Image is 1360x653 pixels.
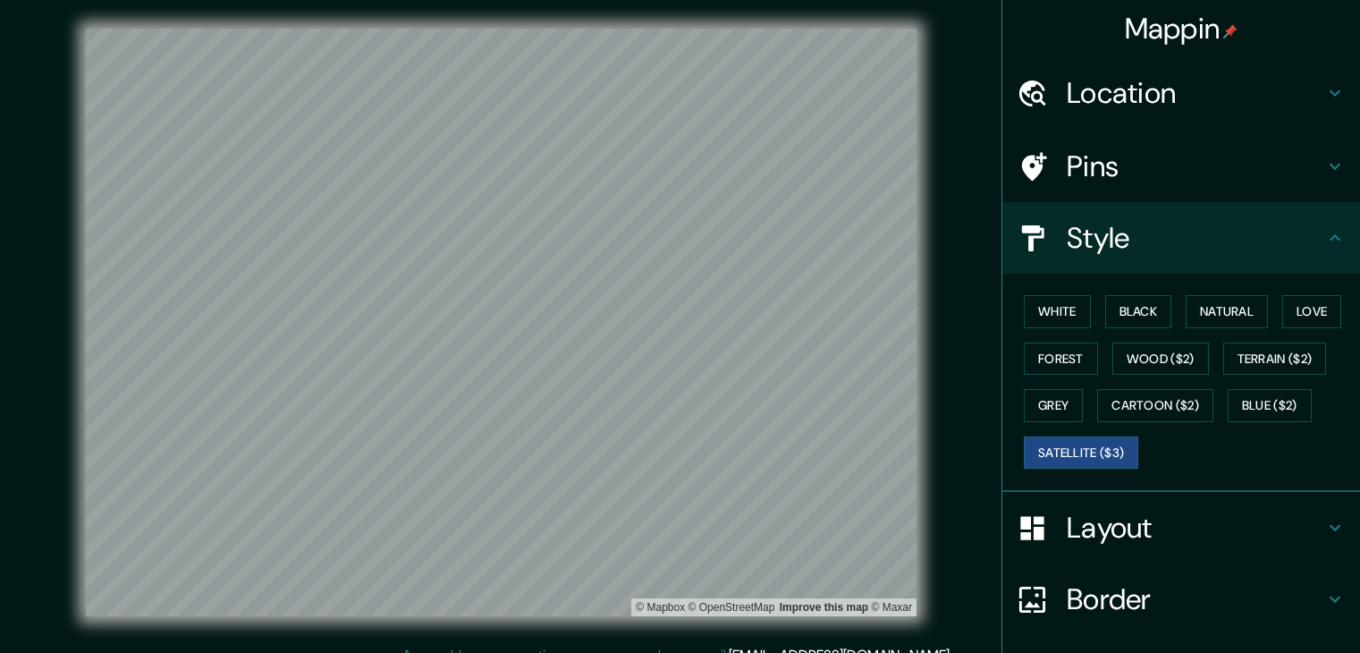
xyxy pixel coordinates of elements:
h4: Mappin [1125,11,1238,47]
div: Pins [1002,131,1360,202]
button: Wood ($2) [1112,343,1209,376]
h4: Location [1067,75,1324,111]
button: Forest [1024,343,1098,376]
div: Location [1002,57,1360,129]
img: pin-icon.png [1223,24,1238,38]
div: Layout [1002,492,1360,564]
div: Style [1002,202,1360,274]
button: Grey [1024,389,1083,422]
button: Satellite ($3) [1024,437,1138,470]
button: Natural [1186,295,1268,328]
a: Maxar [871,601,912,614]
a: OpenStreetMap [688,601,775,614]
button: Cartoon ($2) [1097,389,1213,422]
button: Love [1282,295,1341,328]
h4: Layout [1067,510,1324,546]
canvas: Map [86,29,917,616]
div: Border [1002,564,1360,635]
button: White [1024,295,1091,328]
h4: Pins [1067,148,1324,184]
h4: Style [1067,220,1324,256]
a: Map feedback [780,601,868,614]
h4: Border [1067,581,1324,617]
button: Blue ($2) [1228,389,1312,422]
a: Mapbox [636,601,685,614]
button: Black [1105,295,1172,328]
iframe: Help widget launcher [1201,583,1340,633]
button: Terrain ($2) [1223,343,1327,376]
